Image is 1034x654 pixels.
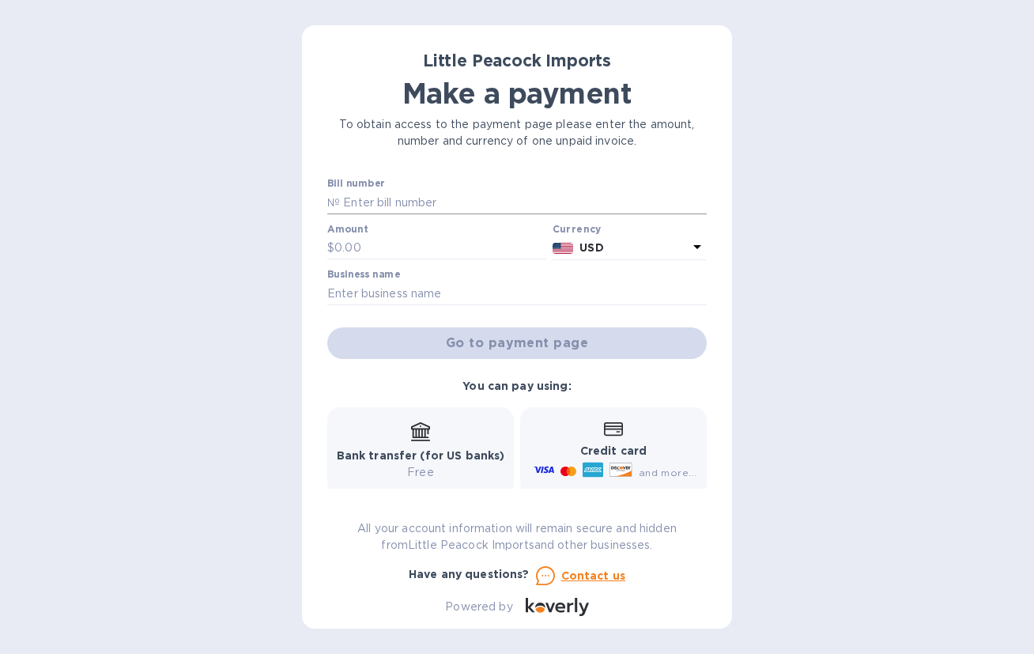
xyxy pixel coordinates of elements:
u: Contact us [561,569,626,582]
label: Bill number [327,180,384,189]
b: USD [579,241,603,254]
b: Little Peacock Imports [423,51,611,70]
p: Powered by [445,599,512,615]
input: 0.00 [334,236,546,260]
p: № [327,195,340,211]
label: Business name [327,270,400,280]
p: All your account information will remain secure and hidden from Little Peacock Imports and other ... [327,520,707,554]
p: $ [327,240,334,256]
p: To obtain access to the payment page please enter the amount, number and currency of one unpaid i... [327,116,707,149]
input: Enter business name [327,282,707,305]
b: Have any questions? [409,568,530,580]
p: Free [337,464,505,481]
span: and more... [639,467,696,478]
label: Amount [327,225,368,234]
h1: Make a payment [327,77,707,110]
b: You can pay using: [462,380,571,392]
input: Enter bill number [340,191,707,214]
b: Credit card [580,444,647,457]
b: Bank transfer (for US banks) [337,449,505,462]
b: Currency [553,223,602,235]
img: USD [553,243,574,254]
